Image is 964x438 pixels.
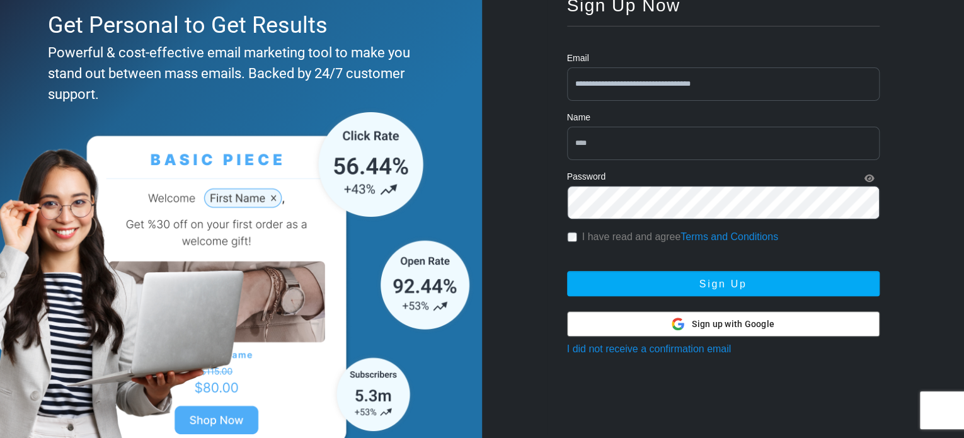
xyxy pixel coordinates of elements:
label: Email [567,52,589,65]
label: Password [567,170,605,183]
a: Terms and Conditions [680,231,778,242]
span: Sign up with Google [692,318,774,331]
button: Sign up with Google [567,311,880,337]
div: Powerful & cost-effective email marketing tool to make you stand out between mass emails. Backed ... [48,42,428,105]
div: Get Personal to Get Results [48,8,428,42]
button: Sign Up [567,271,880,296]
a: I did not receive a confirmation email [567,343,732,354]
i: Show Password [864,174,875,183]
label: I have read and agree [582,229,778,245]
label: Name [567,111,590,124]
